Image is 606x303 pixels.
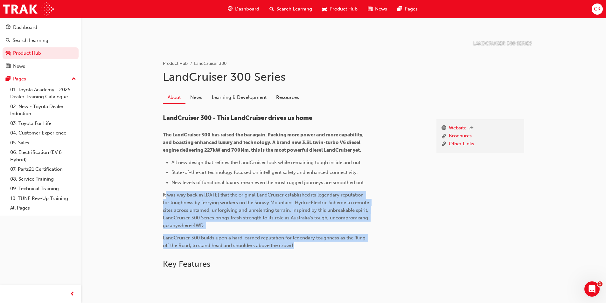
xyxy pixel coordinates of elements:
span: car-icon [6,51,10,56]
span: It was way back in [DATE] that the original LandCruiser established its legendary reputation for ... [163,192,370,228]
a: News [3,60,79,72]
a: search-iconSearch Learning [264,3,317,16]
span: news-icon [368,5,373,13]
span: car-icon [322,5,327,13]
a: All Pages [8,203,79,213]
h2: Key Features [163,259,524,269]
a: 07. Parts21 Certification [8,164,79,174]
span: All new design that refines the LandCruiser look while remaining tough inside and out. [171,160,362,165]
a: Brochures [449,132,472,140]
a: Learning & Development [207,91,271,103]
span: up-icon [72,75,76,83]
p: LANDCRUISER 300 SERIES [473,40,532,47]
a: Resources [271,91,304,103]
button: Pages [3,73,79,85]
button: DashboardSearch LearningProduct HubNews [3,20,79,73]
iframe: Intercom live chat [584,281,600,297]
a: 05. Sales [8,138,79,148]
span: The LandCruiser 300 has raised the bar again. Packing more power and more capability, and boastin... [163,132,365,153]
span: guage-icon [6,25,10,31]
span: guage-icon [228,5,233,13]
span: New levels of functional luxury mean even the most rugged journeys are smoothed out. [171,180,365,185]
span: link-icon [442,140,446,148]
a: Dashboard [3,22,79,33]
span: search-icon [6,38,10,44]
span: Dashboard [235,5,259,13]
span: search-icon [269,5,274,13]
span: link-icon [442,132,446,140]
button: CK [592,3,603,15]
div: News [13,63,25,70]
a: pages-iconPages [392,3,423,16]
a: 01. Toyota Academy - 2025 Dealer Training Catalogue [8,85,79,102]
a: 10. TUNE Rev-Up Training [8,194,79,203]
li: LandCruiser 300 [194,60,226,67]
div: Pages [13,75,26,83]
a: 02. New - Toyota Dealer Induction [8,102,79,119]
a: Product Hub [3,47,79,59]
a: Product Hub [163,61,188,66]
span: outbound-icon [469,126,473,131]
span: State-of-the-art technology focused on intelligent safety and enhanced connectivity. [171,169,358,175]
a: guage-iconDashboard [223,3,264,16]
a: Search Learning [3,35,79,46]
span: pages-icon [6,76,10,82]
span: 1 [597,281,603,286]
span: LandCruiser 300 - This LandCruiser drives us home [163,114,312,121]
div: Search Learning [13,37,48,44]
a: About [163,91,185,104]
a: 04. Customer Experience [8,128,79,138]
a: Other Links [449,140,474,148]
a: car-iconProduct Hub [317,3,363,16]
span: Product Hub [330,5,358,13]
a: Website [449,124,466,133]
span: Search Learning [276,5,312,13]
span: LandCruiser 300 builds upon a hard-earned reputation for legendary toughness as the ‛King off the... [163,235,367,248]
a: 09. Technical Training [8,184,79,194]
a: 06. Electrification (EV & Hybrid) [8,148,79,164]
span: News [375,5,387,13]
a: News [185,91,207,103]
span: prev-icon [70,290,75,298]
span: www-icon [442,124,446,133]
a: 03. Toyota For Life [8,119,79,128]
span: CK [594,5,600,13]
h1: LandCruiser 300 Series [163,70,524,84]
span: pages-icon [397,5,402,13]
img: Trak [3,2,54,16]
a: 08. Service Training [8,174,79,184]
span: news-icon [6,64,10,69]
span: Pages [405,5,418,13]
a: news-iconNews [363,3,392,16]
div: Dashboard [13,24,37,31]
